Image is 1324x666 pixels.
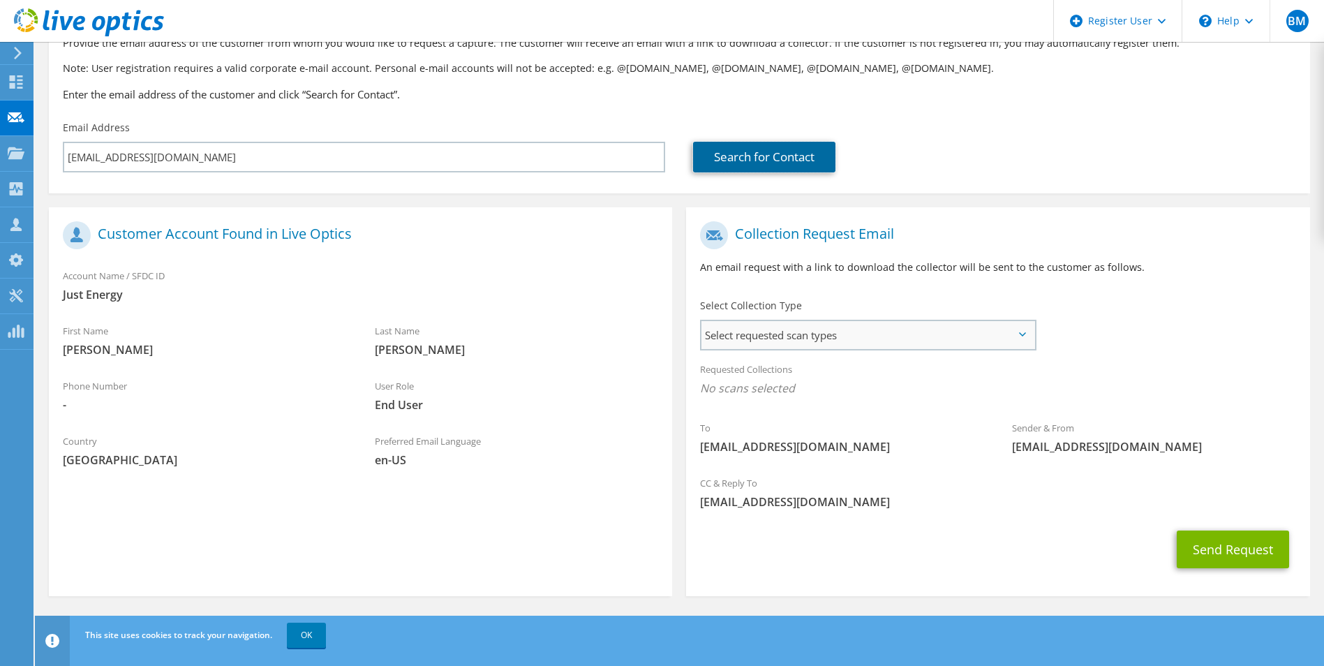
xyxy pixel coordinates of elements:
[361,427,673,475] div: Preferred Email Language
[700,221,1288,249] h1: Collection Request Email
[700,439,984,454] span: [EMAIL_ADDRESS][DOMAIN_NAME]
[361,371,673,420] div: User Role
[63,61,1296,76] p: Note: User registration requires a valid corporate e-mail account. Personal e-mail accounts will ...
[1012,439,1296,454] span: [EMAIL_ADDRESS][DOMAIN_NAME]
[49,427,361,475] div: Country
[1199,15,1212,27] svg: \n
[287,623,326,648] a: OK
[375,342,659,357] span: [PERSON_NAME]
[686,413,998,461] div: To
[63,87,1296,102] h3: Enter the email address of the customer and click “Search for Contact”.
[693,142,835,172] a: Search for Contact
[686,355,1309,406] div: Requested Collections
[700,260,1295,275] p: An email request with a link to download the collector will be sent to the customer as follows.
[63,36,1296,51] p: Provide the email address of the customer from whom you would like to request a capture. The cust...
[1286,10,1309,32] span: BM
[49,371,361,420] div: Phone Number
[700,299,802,313] label: Select Collection Type
[686,468,1309,517] div: CC & Reply To
[1177,531,1289,568] button: Send Request
[375,397,659,413] span: End User
[85,629,272,641] span: This site uses cookies to track your navigation.
[63,452,347,468] span: [GEOGRAPHIC_DATA]
[998,413,1310,461] div: Sender & From
[49,316,361,364] div: First Name
[700,494,1295,510] span: [EMAIL_ADDRESS][DOMAIN_NAME]
[63,342,347,357] span: [PERSON_NAME]
[361,316,673,364] div: Last Name
[63,397,347,413] span: -
[375,452,659,468] span: en-US
[701,321,1034,349] span: Select requested scan types
[63,221,651,249] h1: Customer Account Found in Live Optics
[63,287,658,302] span: Just Energy
[700,380,1295,396] span: No scans selected
[49,261,672,309] div: Account Name / SFDC ID
[63,121,130,135] label: Email Address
